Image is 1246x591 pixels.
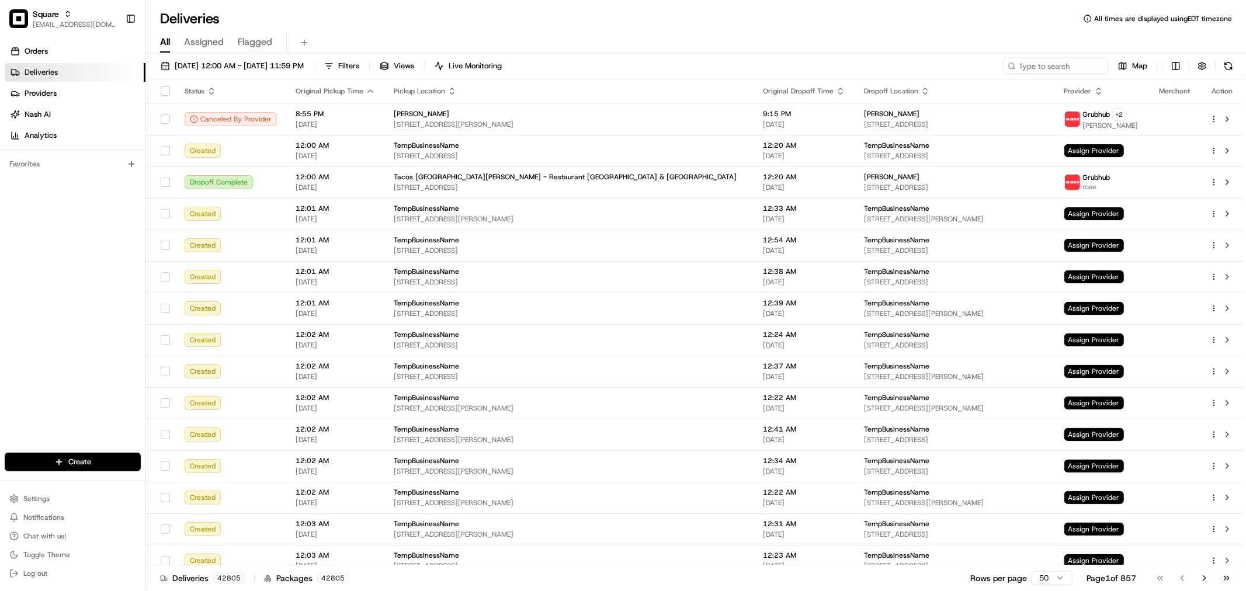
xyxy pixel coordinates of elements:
[296,183,375,192] span: [DATE]
[296,235,375,245] span: 12:01 AM
[864,246,1045,255] span: [STREET_ADDRESS]
[763,467,845,476] span: [DATE]
[864,309,1045,318] span: [STREET_ADDRESS][PERSON_NAME]
[864,372,1045,381] span: [STREET_ADDRESS][PERSON_NAME]
[1064,333,1124,346] span: Assign Provider
[394,235,459,245] span: TempBusinessName
[763,204,845,213] span: 12:33 AM
[25,130,57,141] span: Analytics
[763,235,845,245] span: 12:54 AM
[33,8,59,20] button: Square
[94,165,192,186] a: 💻API Documentation
[1083,110,1110,119] span: Grubhub
[5,63,145,82] a: Deliveries
[23,569,47,578] span: Log out
[763,404,845,413] span: [DATE]
[296,109,375,119] span: 8:55 PM
[238,35,272,49] span: Flagged
[1220,58,1237,74] button: Refresh
[296,425,375,434] span: 12:02 AM
[296,120,375,129] span: [DATE]
[25,109,51,120] span: Nash AI
[394,214,744,224] span: [STREET_ADDRESS][PERSON_NAME]
[296,330,375,339] span: 12:02 AM
[296,361,375,371] span: 12:02 AM
[1132,61,1147,71] span: Map
[394,467,744,476] span: [STREET_ADDRESS][PERSON_NAME]
[763,435,845,444] span: [DATE]
[1064,239,1124,252] span: Assign Provider
[394,267,459,276] span: TempBusinessName
[394,246,744,255] span: [STREET_ADDRESS]
[99,171,108,180] div: 💻
[264,572,349,584] div: Packages
[296,519,375,529] span: 12:03 AM
[394,519,459,529] span: TempBusinessName
[1003,58,1108,74] input: Type to search
[394,309,744,318] span: [STREET_ADDRESS]
[116,198,141,207] span: Pylon
[1064,397,1124,409] span: Assign Provider
[296,141,375,150] span: 12:00 AM
[763,393,845,402] span: 12:22 AM
[12,47,213,65] p: Welcome 👋
[394,204,459,213] span: TempBusinessName
[394,435,744,444] span: [STREET_ADDRESS][PERSON_NAME]
[864,404,1045,413] span: [STREET_ADDRESS][PERSON_NAME]
[296,498,375,507] span: [DATE]
[175,61,304,71] span: [DATE] 12:00 AM - [DATE] 11:59 PM
[185,86,204,96] span: Status
[1094,14,1232,23] span: All times are displayed using EDT timezone
[160,35,170,49] span: All
[5,547,141,563] button: Toggle Theme
[763,86,834,96] span: Original Dropoff Time
[1064,302,1124,315] span: Assign Provider
[394,277,744,287] span: [STREET_ADDRESS]
[33,20,116,29] button: [EMAIL_ADDRESS][DOMAIN_NAME]
[40,123,148,133] div: We're available if you need us!
[23,169,89,181] span: Knowledge Base
[5,84,145,103] a: Providers
[5,5,121,33] button: SquareSquare[EMAIL_ADDRESS][DOMAIN_NAME]
[394,120,744,129] span: [STREET_ADDRESS][PERSON_NAME]
[25,46,48,57] span: Orders
[82,197,141,207] a: Powered byPylon
[185,112,277,126] button: Canceled By Provider
[160,572,245,584] div: Deliveries
[296,488,375,497] span: 12:02 AM
[296,340,375,350] span: [DATE]
[1113,108,1126,121] button: +2
[394,393,459,402] span: TempBusinessName
[7,165,94,186] a: 📗Knowledge Base
[25,67,58,78] span: Deliveries
[5,528,141,544] button: Chat with us!
[296,561,375,571] span: [DATE]
[763,151,845,161] span: [DATE]
[394,109,449,119] span: [PERSON_NAME]
[429,58,507,74] button: Live Monitoring
[394,456,459,465] span: TempBusinessName
[23,550,70,559] span: Toggle Theme
[864,498,1045,507] span: [STREET_ADDRESS][PERSON_NAME]
[1064,428,1124,441] span: Assign Provider
[763,298,845,308] span: 12:39 AM
[296,467,375,476] span: [DATE]
[155,58,309,74] button: [DATE] 12:00 AM - [DATE] 11:59 PM
[864,456,929,465] span: TempBusinessName
[864,488,929,497] span: TempBusinessName
[763,172,845,182] span: 12:20 AM
[864,361,929,371] span: TempBusinessName
[296,246,375,255] span: [DATE]
[394,61,414,71] span: Views
[864,267,929,276] span: TempBusinessName
[394,86,445,96] span: Pickup Location
[763,214,845,224] span: [DATE]
[763,120,845,129] span: [DATE]
[296,204,375,213] span: 12:01 AM
[5,105,145,124] a: Nash AI
[864,467,1045,476] span: [STREET_ADDRESS]
[23,513,64,522] span: Notifications
[184,35,224,49] span: Assigned
[1064,460,1124,472] span: Assign Provider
